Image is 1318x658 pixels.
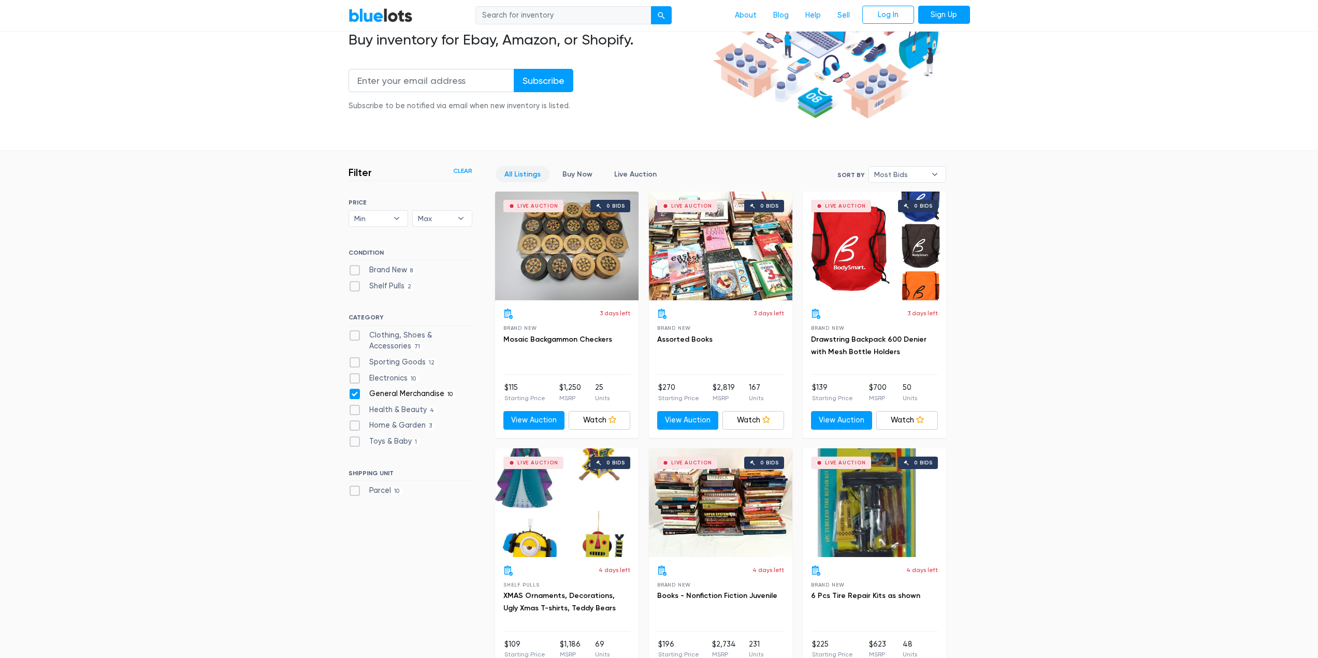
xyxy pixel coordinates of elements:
[600,309,630,318] p: 3 days left
[496,166,549,182] a: All Listings
[349,420,436,431] label: Home & Garden
[349,404,438,416] label: Health & Beauty
[658,382,699,403] li: $270
[349,166,372,179] h3: Filter
[918,6,970,24] a: Sign Up
[606,203,625,209] div: 0 bids
[874,167,926,182] span: Most Bids
[649,192,792,300] a: Live Auction 0 bids
[914,460,933,465] div: 0 bids
[671,460,712,465] div: Live Auction
[713,382,735,403] li: $2,819
[825,460,866,465] div: Live Auction
[657,335,713,344] a: Assorted Books
[837,170,864,180] label: Sort By
[906,565,938,575] p: 4 days left
[811,591,920,600] a: 6 Pcs Tire Repair Kits as shown
[517,203,558,209] div: Live Auction
[404,283,415,291] span: 2
[811,325,845,331] span: Brand New
[444,390,456,399] span: 10
[450,211,472,226] b: ▾
[657,582,691,588] span: Brand New
[408,375,419,383] span: 10
[349,281,415,292] label: Shelf Pulls
[765,6,797,25] a: Blog
[349,357,438,368] label: Sporting Goods
[752,565,784,575] p: 4 days left
[503,582,540,588] span: Shelf Pulls
[418,211,452,226] span: Max
[903,393,917,403] p: Units
[349,436,421,447] label: Toys & Baby
[391,487,403,495] span: 10
[503,591,616,612] a: XMAS Ornaments, Decorations, Ugly Xmas T-shirts, Teddy Bears
[559,382,581,403] li: $1,250
[727,6,765,25] a: About
[760,460,779,465] div: 0 bids
[749,393,763,403] p: Units
[354,211,388,226] span: Min
[569,411,630,430] a: Watch
[924,167,946,182] b: ▾
[811,582,845,588] span: Brand New
[349,388,456,400] label: General Merchandise
[411,343,424,352] span: 71
[657,411,719,430] a: View Auction
[349,470,472,481] h6: SHIPPING UNIT
[475,6,651,25] input: Search for inventory
[349,100,573,112] div: Subscribe to be notified via email when new inventory is listed.
[876,411,938,430] a: Watch
[349,485,403,496] label: Parcel
[595,393,610,403] p: Units
[605,166,665,182] a: Live Auction
[386,211,408,226] b: ▾
[671,203,712,209] div: Live Auction
[599,565,630,575] p: 4 days left
[349,8,413,23] a: BlueLots
[903,382,917,403] li: 50
[504,393,545,403] p: Starting Price
[349,249,472,260] h6: CONDITION
[657,591,777,600] a: Books - Nonfiction Fiction Juvenile
[412,438,421,446] span: 1
[503,325,537,331] span: Brand New
[349,199,472,206] h6: PRICE
[349,31,709,49] h2: Buy inventory for Ebay, Amazon, or Shopify.
[503,411,565,430] a: View Auction
[829,6,858,25] a: Sell
[907,309,938,318] p: 3 days left
[914,203,933,209] div: 0 bids
[869,382,887,403] li: $700
[514,69,573,92] input: Subscribe
[349,373,419,384] label: Electronics
[453,166,472,176] a: Clear
[825,203,866,209] div: Live Auction
[811,335,926,356] a: Drawstring Backpack 600 Denier with Mesh Bottle Holders
[407,267,416,275] span: 8
[760,203,779,209] div: 0 bids
[754,309,784,318] p: 3 days left
[495,448,639,557] a: Live Auction 0 bids
[797,6,829,25] a: Help
[504,382,545,403] li: $115
[349,265,416,276] label: Brand New
[803,192,946,300] a: Live Auction 0 bids
[812,382,853,403] li: $139
[349,69,514,92] input: Enter your email address
[495,192,639,300] a: Live Auction 0 bids
[554,166,601,182] a: Buy Now
[812,393,853,403] p: Starting Price
[517,460,558,465] div: Live Auction
[503,335,612,344] a: Mosaic Backgammon Checkers
[559,393,581,403] p: MSRP
[595,382,610,403] li: 25
[862,6,914,24] a: Log In
[649,448,792,557] a: Live Auction 0 bids
[657,325,691,331] span: Brand New
[427,406,438,415] span: 4
[811,411,873,430] a: View Auction
[349,330,472,352] label: Clothing, Shoes & Accessories
[713,393,735,403] p: MSRP
[803,448,946,557] a: Live Auction 0 bids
